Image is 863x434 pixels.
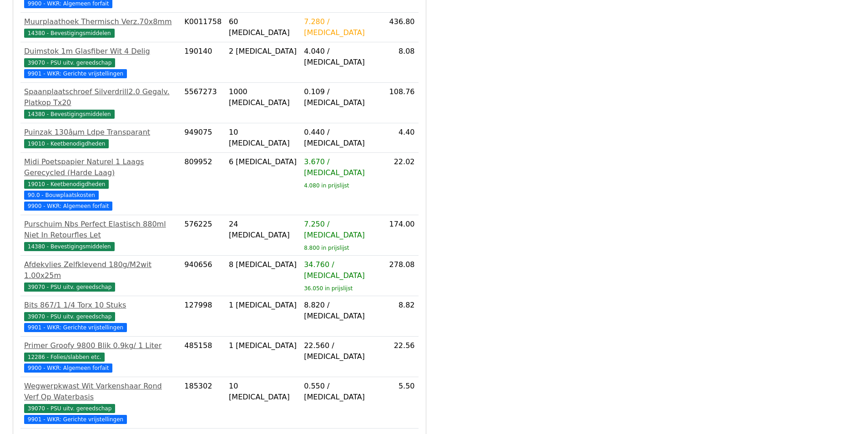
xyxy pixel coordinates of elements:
td: 22.56 [381,337,418,377]
span: 14380 - Bevestigingsmiddelen [24,110,115,119]
div: 22.560 / [MEDICAL_DATA] [304,340,377,362]
td: 576225 [181,215,225,256]
div: Wegwerpkwast Wit Varkenshaar Rond Verf Op Waterbasis [24,381,177,403]
sub: 4.080 in prijslijst [304,182,349,189]
div: 1 [MEDICAL_DATA] [229,300,297,311]
div: Afdekvlies Zelfklevend 180g/M2wit 1.00x25m [24,259,177,281]
span: 19010 - Keetbenodigdheden [24,139,109,148]
span: 12286 - Folies/slabben etc. [24,353,105,362]
div: 4.040 / [MEDICAL_DATA] [304,46,377,68]
div: 3.670 / [MEDICAL_DATA] [304,156,377,178]
div: 7.250 / [MEDICAL_DATA] [304,219,377,241]
a: Duimstok 1m Glasfiber Wit 4 Delig39070 - PSU uitv. gereedschap 9901 - WKR: Gerichte vrijstellingen [24,46,177,79]
div: Primer Groofy 9800 Blik 0.9kg/ 1 Liter [24,340,177,351]
div: Purschuim Nbs Perfect Elastisch 880ml Niet In Retourfles Let [24,219,177,241]
div: 10 [MEDICAL_DATA] [229,127,297,149]
div: 0.440 / [MEDICAL_DATA] [304,127,377,149]
sub: 8.800 in prijslijst [304,245,349,251]
span: 9901 - WKR: Gerichte vrijstellingen [24,415,127,424]
span: 39070 - PSU uitv. gereedschap [24,312,115,321]
div: 24 [MEDICAL_DATA] [229,219,297,241]
span: 39070 - PSU uitv. gereedschap [24,283,115,292]
div: Muurplaathoek Thermisch Verz.70x8mm [24,16,177,27]
a: Puinzak 130âµm Ldpe Transparant19010 - Keetbenodigdheden [24,127,177,149]
span: 9900 - WKR: Algemeen forfait [24,363,112,373]
div: 0.109 / [MEDICAL_DATA] [304,86,377,108]
span: 19010 - Keetbenodigdheden [24,180,109,189]
span: 14380 - Bevestigingsmiddelen [24,29,115,38]
td: 436.80 [381,13,418,42]
td: 5.50 [381,377,418,429]
a: Purschuim Nbs Perfect Elastisch 880ml Niet In Retourfles Let14380 - Bevestigingsmiddelen [24,219,177,252]
div: Bits 867/1 1/4 Torx 10 Stuks [24,300,177,311]
span: 14380 - Bevestigingsmiddelen [24,242,115,251]
a: Midi Poetspapier Naturel 1 Laags Gerecycled (Harde Laag)19010 - Keetbenodigdheden 90.0 - Bouwplaa... [24,156,177,211]
div: 1000 [MEDICAL_DATA] [229,86,297,108]
td: 108.76 [381,83,418,123]
td: 949075 [181,123,225,153]
div: 10 [MEDICAL_DATA] [229,381,297,403]
div: Midi Poetspapier Naturel 1 Laags Gerecycled (Harde Laag) [24,156,177,178]
sub: 36.050 in prijslijst [304,285,353,292]
td: 8.08 [381,42,418,83]
td: 22.02 [381,153,418,215]
span: 39070 - PSU uitv. gereedschap [24,404,115,413]
span: 90.0 - Bouwplaatskosten [24,191,99,200]
a: Wegwerpkwast Wit Varkenshaar Rond Verf Op Waterbasis39070 - PSU uitv. gereedschap 9901 - WKR: Ger... [24,381,177,424]
div: 60 [MEDICAL_DATA] [229,16,297,38]
a: Muurplaathoek Thermisch Verz.70x8mm14380 - Bevestigingsmiddelen [24,16,177,38]
div: 34.760 / [MEDICAL_DATA] [304,259,377,281]
td: 174.00 [381,215,418,256]
td: 485158 [181,337,225,377]
div: 8 [MEDICAL_DATA] [229,259,297,270]
div: 1 [MEDICAL_DATA] [229,340,297,351]
div: 7.280 / [MEDICAL_DATA] [304,16,377,38]
div: Duimstok 1m Glasfiber Wit 4 Delig [24,46,177,57]
td: 5567273 [181,83,225,123]
div: 6 [MEDICAL_DATA] [229,156,297,167]
div: Puinzak 130âµm Ldpe Transparant [24,127,177,138]
td: 4.40 [381,123,418,153]
a: Afdekvlies Zelfklevend 180g/M2wit 1.00x25m39070 - PSU uitv. gereedschap [24,259,177,292]
div: Spaanplaatschroef Silverdrill2.0 Gegalv. Platkop Tx20 [24,86,177,108]
td: 127998 [181,296,225,337]
td: 190140 [181,42,225,83]
a: Bits 867/1 1/4 Torx 10 Stuks39070 - PSU uitv. gereedschap 9901 - WKR: Gerichte vrijstellingen [24,300,177,333]
div: 8.820 / [MEDICAL_DATA] [304,300,377,322]
span: 9900 - WKR: Algemeen forfait [24,202,112,211]
td: 809952 [181,153,225,215]
span: 9901 - WKR: Gerichte vrijstellingen [24,323,127,332]
td: 8.82 [381,296,418,337]
span: 9901 - WKR: Gerichte vrijstellingen [24,69,127,78]
td: 940656 [181,256,225,296]
a: Spaanplaatschroef Silverdrill2.0 Gegalv. Platkop Tx2014380 - Bevestigingsmiddelen [24,86,177,119]
div: 0.550 / [MEDICAL_DATA] [304,381,377,403]
div: 2 [MEDICAL_DATA] [229,46,297,57]
a: Primer Groofy 9800 Blik 0.9kg/ 1 Liter12286 - Folies/slabben etc. 9900 - WKR: Algemeen forfait [24,340,177,373]
td: K0011758 [181,13,225,42]
span: 39070 - PSU uitv. gereedschap [24,58,115,67]
td: 278.08 [381,256,418,296]
td: 185302 [181,377,225,429]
